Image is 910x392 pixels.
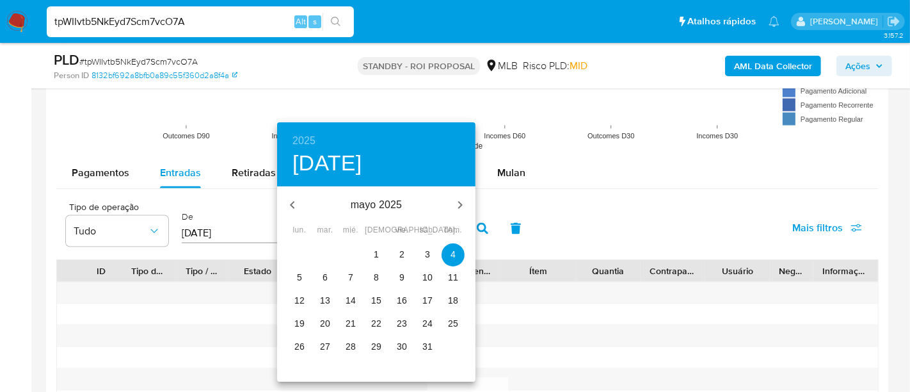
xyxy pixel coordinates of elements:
button: 31 [416,336,439,359]
p: 20 [320,317,330,330]
button: 2 [390,243,413,266]
button: 27 [314,336,337,359]
span: [DEMOGRAPHIC_DATA]. [365,224,388,237]
button: 29 [365,336,388,359]
button: 16 [390,290,413,313]
p: 23 [397,317,407,330]
p: 31 [422,340,433,353]
button: 10 [416,266,439,290]
p: 1 [374,248,379,261]
p: 25 [448,317,458,330]
p: 9 [399,271,404,284]
p: 13 [320,294,330,307]
p: 12 [294,294,305,307]
p: 21 [346,317,356,330]
p: 24 [422,317,433,330]
button: 21 [339,313,362,336]
button: 18 [442,290,465,313]
button: 15 [365,290,388,313]
button: 5 [288,266,311,290]
button: 19 [288,313,311,336]
button: 13 [314,290,337,313]
button: 20 [314,313,337,336]
p: 15 [371,294,381,307]
p: 19 [294,317,305,330]
button: [DATE] [292,150,362,177]
button: 26 [288,336,311,359]
button: 14 [339,290,362,313]
p: 29 [371,340,381,353]
p: 17 [422,294,433,307]
button: 8 [365,266,388,290]
button: 1 [365,243,388,266]
p: 27 [320,340,330,353]
p: 22 [371,317,381,330]
p: 28 [346,340,356,353]
button: 30 [390,336,413,359]
p: 6 [323,271,328,284]
button: 2025 [292,132,315,150]
span: mié. [339,224,362,237]
button: 7 [339,266,362,290]
button: 3 [416,243,439,266]
span: vie. [390,224,413,237]
p: 10 [422,271,433,284]
span: lun. [288,224,311,237]
span: dom. [442,224,465,237]
button: 6 [314,266,337,290]
p: 11 [448,271,458,284]
button: 23 [390,313,413,336]
button: 9 [390,266,413,290]
button: 11 [442,266,465,290]
p: 30 [397,340,407,353]
button: 28 [339,336,362,359]
p: 2 [399,248,404,261]
p: 18 [448,294,458,307]
button: 24 [416,313,439,336]
p: 26 [294,340,305,353]
p: 3 [425,248,430,261]
p: 7 [348,271,353,284]
span: sáb. [416,224,439,237]
button: 25 [442,313,465,336]
button: 17 [416,290,439,313]
p: 8 [374,271,379,284]
button: 4 [442,243,465,266]
p: mayo 2025 [308,197,445,213]
p: 5 [297,271,302,284]
button: 22 [365,313,388,336]
span: mar. [314,224,337,237]
button: 12 [288,290,311,313]
p: 4 [451,248,456,261]
p: 14 [346,294,356,307]
p: 16 [397,294,407,307]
